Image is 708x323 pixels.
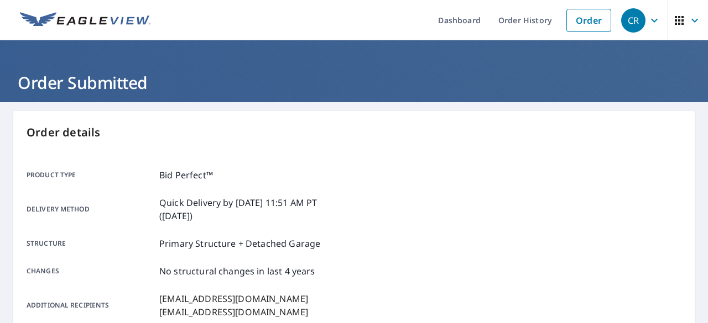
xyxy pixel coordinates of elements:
a: Order [566,9,611,32]
p: [EMAIL_ADDRESS][DOMAIN_NAME] [159,305,308,319]
p: Order details [27,124,681,141]
div: CR [621,8,645,33]
p: Bid Perfect™ [159,168,213,182]
p: Product type [27,168,155,182]
p: Primary Structure + Detached Garage [159,237,320,250]
p: Additional recipients [27,292,155,319]
p: Structure [27,237,155,250]
p: No structural changes in last 4 years [159,264,315,278]
p: Delivery method [27,196,155,223]
h1: Order Submitted [13,71,695,94]
img: EV Logo [20,12,150,29]
p: Quick Delivery by [DATE] 11:51 AM PT ([DATE]) [159,196,347,223]
p: [EMAIL_ADDRESS][DOMAIN_NAME] [159,292,308,305]
p: Changes [27,264,155,278]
